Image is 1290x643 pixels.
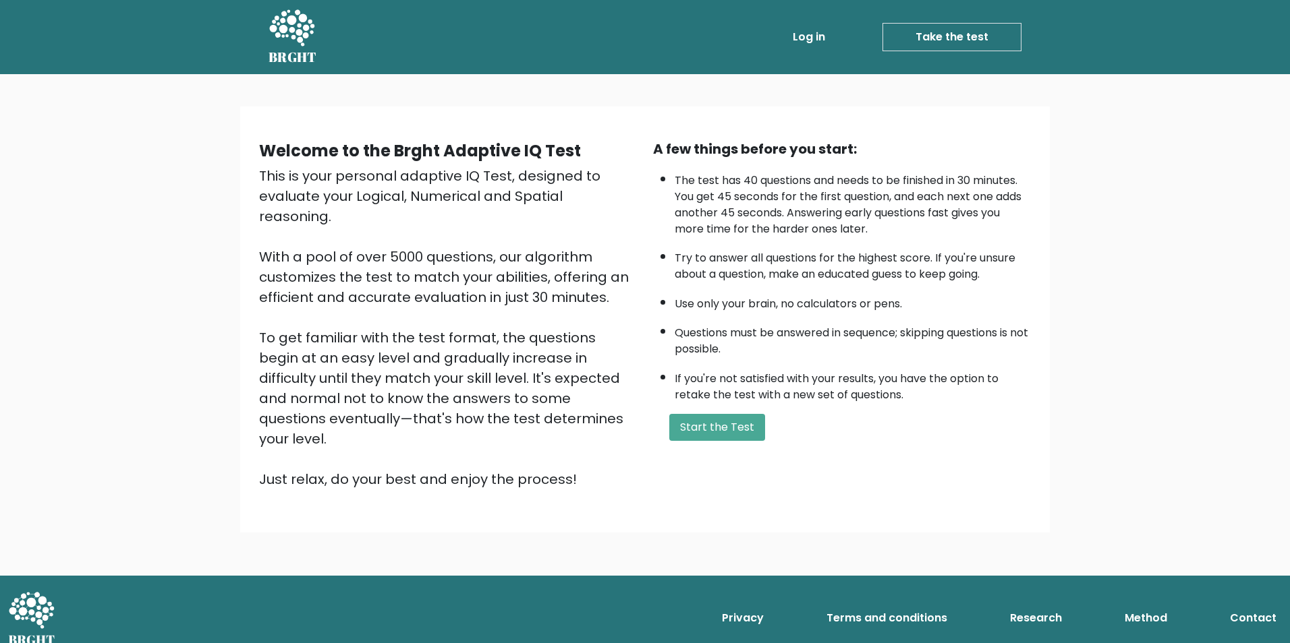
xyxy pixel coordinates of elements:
[669,414,765,441] button: Start the Test
[675,166,1031,237] li: The test has 40 questions and needs to be finished in 30 minutes. You get 45 seconds for the firs...
[653,139,1031,159] div: A few things before you start:
[882,23,1021,51] a: Take the test
[259,140,581,162] b: Welcome to the Brght Adaptive IQ Test
[1225,605,1282,632] a: Contact
[259,166,637,489] div: This is your personal adaptive IQ Test, designed to evaluate your Logical, Numerical and Spatial ...
[269,5,317,69] a: BRGHT
[675,318,1031,357] li: Questions must be answered in sequence; skipping questions is not possible.
[821,605,953,632] a: Terms and conditions
[1005,605,1067,632] a: Research
[787,24,831,51] a: Log in
[675,289,1031,312] li: Use only your brain, no calculators or pens.
[675,243,1031,282] li: Try to answer all questions for the highest score. If you're unsure about a question, make an edu...
[1119,605,1173,632] a: Method
[675,364,1031,403] li: If you're not satisfied with your results, you have the option to retake the test with a new set ...
[717,605,769,632] a: Privacy
[269,49,317,65] h5: BRGHT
